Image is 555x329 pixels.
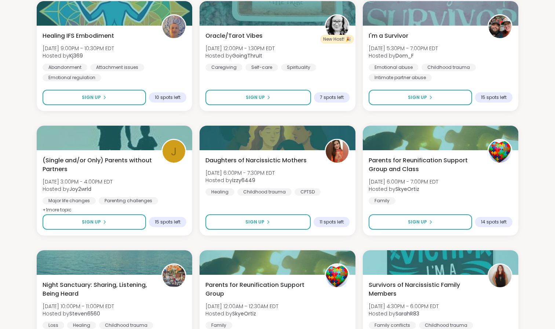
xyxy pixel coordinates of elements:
[408,219,427,225] span: Sign Up
[205,32,263,40] span: Oracle/Tarot Vibes
[43,45,114,52] span: [DATE] 9:00PM - 10:30PM EDT
[90,64,144,71] div: Attachment issues
[369,74,432,81] div: Intimate partner abuse
[43,281,153,298] span: Night Sanctuary: Sharing, Listening, Being Heard
[369,281,479,298] span: Survivors of Narcissistic Family Members
[205,52,275,59] span: Hosted by
[369,322,416,329] div: Family conflicts
[481,95,507,100] span: 15 spots left
[395,52,414,59] b: Dom_F
[43,185,113,193] span: Hosted by
[43,214,146,230] button: Sign Up
[205,90,311,105] button: Sign Up
[369,45,438,52] span: [DATE] 5:30PM - 7:00PM EDT
[395,310,419,317] b: SarahR83
[205,310,278,317] span: Hosted by
[43,303,114,310] span: [DATE] 10:00PM - 11:00PM EDT
[369,90,472,105] button: Sign Up
[326,265,348,287] img: SkyeOrtiz
[99,197,158,204] div: Parenting challenges
[43,310,114,317] span: Hosted by
[205,156,307,165] span: Daughters of Narcissictic Mothers
[43,178,113,185] span: [DATE] 3:00PM - 4:00PM EDT
[69,52,83,59] b: Kj369
[237,188,292,196] div: Childhood trauma
[295,188,321,196] div: CPTSD
[205,303,278,310] span: [DATE] 12:00AM - 12:30AM EDT
[326,15,348,38] img: GoingThruIt
[205,64,242,71] div: Caregiving
[489,15,511,38] img: Dom_F
[205,322,232,329] div: Family
[205,188,234,196] div: Healing
[67,322,96,329] div: Healing
[320,219,344,225] span: 11 spots left
[43,52,114,59] span: Hosted by
[99,322,153,329] div: Childhood trauma
[82,219,101,225] span: Sign Up
[369,64,419,71] div: Emotional abuse
[369,185,438,193] span: Hosted by
[395,185,419,193] b: SkyeOrtiz
[369,214,472,230] button: Sign Up
[205,281,316,298] span: Parents for Reunification Support Group
[43,32,114,40] span: Healing IFS Embodiment
[43,74,101,81] div: Emotional regulation
[205,45,275,52] span: [DATE] 12:00PM - 1:30PM EDT
[43,322,64,329] div: Loss
[320,95,344,100] span: 7 spots left
[205,169,275,177] span: [DATE] 6:00PM - 7:30PM EDT
[369,178,438,185] span: [DATE] 6:00PM - 7:00PM EDT
[69,310,100,317] b: Steven6560
[369,197,395,204] div: Family
[205,214,310,230] button: Sign Up
[408,94,427,101] span: Sign Up
[155,219,180,225] span: 15 spots left
[419,322,473,329] div: Childhood trauma
[232,177,255,184] b: Izzy6449
[369,156,479,174] span: Parents for Reunification Support Group and Class
[481,219,507,225] span: 14 spots left
[82,94,101,101] span: Sign Up
[369,303,439,310] span: [DATE] 4:30PM - 6:00PM EDT
[43,156,153,174] span: (Single and/or Only) Parents without Partners
[369,32,408,40] span: I'm a Survivor
[245,64,278,71] div: Self-care
[320,35,354,44] div: New Host! 🎉
[369,310,439,317] span: Hosted by
[245,219,264,225] span: Sign Up
[232,310,256,317] b: SkyeOrtiz
[232,52,262,59] b: GoingThruIt
[43,197,96,204] div: Major life changes
[43,64,87,71] div: Abandonment
[281,64,316,71] div: Spirituality
[155,95,180,100] span: 10 spots left
[69,185,91,193] b: Joy2wrld
[43,90,146,105] button: Sign Up
[369,52,438,59] span: Hosted by
[489,265,511,287] img: SarahR83
[246,94,265,101] span: Sign Up
[171,143,177,160] span: J
[489,140,511,163] img: SkyeOrtiz
[205,177,275,184] span: Hosted by
[163,265,185,287] img: Steven6560
[326,140,348,163] img: Izzy6449
[421,64,476,71] div: Childhood trauma
[163,15,185,38] img: Kj369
